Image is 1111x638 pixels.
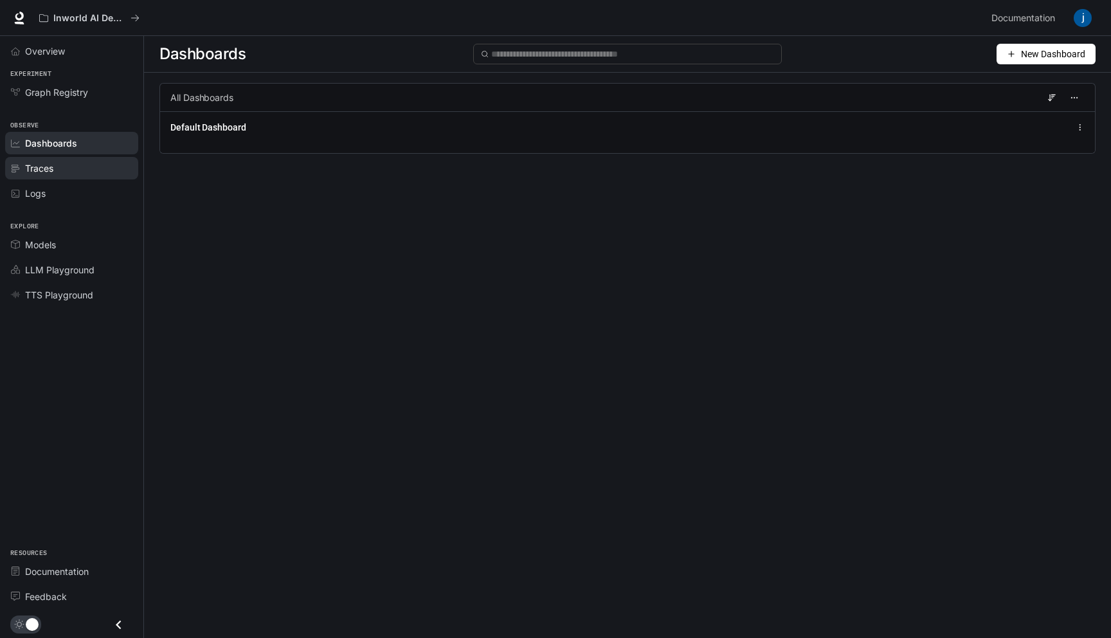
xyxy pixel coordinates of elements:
[1021,47,1085,61] span: New Dashboard
[25,161,53,175] span: Traces
[25,288,93,302] span: TTS Playground
[170,91,233,104] span: All Dashboards
[26,617,39,631] span: Dark mode toggle
[5,182,138,205] a: Logs
[25,44,65,58] span: Overview
[33,5,145,31] button: All workspaces
[25,187,46,200] span: Logs
[5,259,138,281] a: LLM Playground
[5,585,138,608] a: Feedback
[25,136,77,150] span: Dashboards
[986,5,1065,31] a: Documentation
[25,565,89,578] span: Documentation
[5,560,138,583] a: Documentation
[25,590,67,603] span: Feedback
[5,40,138,62] a: Overview
[25,238,56,251] span: Models
[53,13,125,24] p: Inworld AI Demos
[1074,9,1092,27] img: User avatar
[25,86,88,99] span: Graph Registry
[1070,5,1096,31] button: User avatar
[104,612,133,638] button: Close drawer
[997,44,1096,64] button: New Dashboard
[5,284,138,306] a: TTS Playground
[5,233,138,256] a: Models
[5,81,138,104] a: Graph Registry
[5,157,138,179] a: Traces
[25,263,95,277] span: LLM Playground
[5,132,138,154] a: Dashboards
[170,121,246,134] a: Default Dashboard
[159,41,246,67] span: Dashboards
[991,10,1055,26] span: Documentation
